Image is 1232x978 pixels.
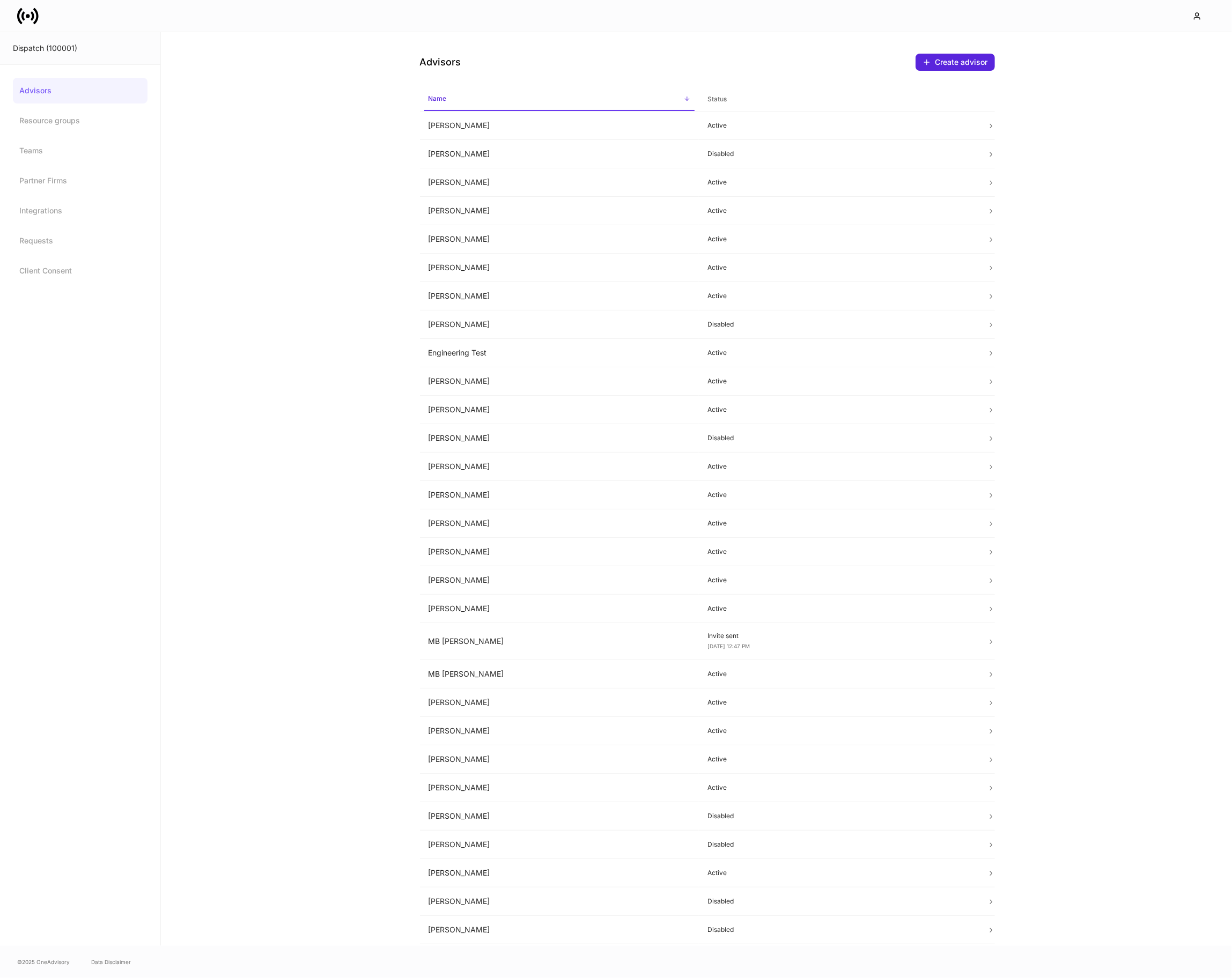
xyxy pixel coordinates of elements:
[420,197,699,225] td: [PERSON_NAME]
[13,138,147,164] a: Teams
[707,94,727,104] h6: Status
[420,339,699,367] td: Engineering Test
[17,958,70,966] span: © 2025 OneAdvisory
[916,54,995,71] button: Create advisor
[420,623,699,660] td: MB [PERSON_NAME]
[420,688,699,717] td: [PERSON_NAME]
[707,178,970,187] p: Active
[13,168,147,194] a: Partner Firms
[707,462,970,471] p: Active
[424,88,695,111] span: Name
[707,519,970,528] p: Active
[707,698,970,707] p: Active
[420,745,699,774] td: [PERSON_NAME]
[703,88,974,110] span: Status
[707,925,970,934] p: Disabled
[707,235,970,243] p: Active
[420,396,699,424] td: [PERSON_NAME]
[707,292,970,300] p: Active
[707,263,970,272] p: Active
[707,349,970,357] p: Active
[420,367,699,396] td: [PERSON_NAME]
[707,434,970,442] p: Disabled
[420,140,699,168] td: [PERSON_NAME]
[707,377,970,386] p: Active
[420,595,699,623] td: [PERSON_NAME]
[420,566,699,595] td: [PERSON_NAME]
[420,887,699,916] td: [PERSON_NAME]
[13,78,147,103] a: Advisors
[420,831,699,859] td: [PERSON_NAME]
[707,812,970,820] p: Disabled
[420,538,699,566] td: [PERSON_NAME]
[707,547,970,556] p: Active
[420,424,699,453] td: [PERSON_NAME]
[707,783,970,792] p: Active
[707,755,970,764] p: Active
[420,254,699,282] td: [PERSON_NAME]
[707,727,970,735] p: Active
[420,916,699,944] td: [PERSON_NAME]
[13,108,147,134] a: Resource groups
[13,228,147,254] a: Requests
[707,869,970,877] p: Active
[420,859,699,887] td: [PERSON_NAME]
[707,840,970,849] p: Disabled
[707,320,970,329] p: Disabled
[420,282,699,310] td: [PERSON_NAME]
[707,632,970,640] p: Invite sent
[420,660,699,688] td: MB [PERSON_NAME]
[420,453,699,481] td: [PERSON_NAME]
[420,944,699,973] td: Roman Bataev
[420,112,699,140] td: [PERSON_NAME]
[935,57,988,68] div: Create advisor
[420,802,699,831] td: [PERSON_NAME]
[707,897,970,906] p: Disabled
[91,958,131,966] a: Data Disclaimer
[420,225,699,254] td: [PERSON_NAME]
[707,670,970,678] p: Active
[707,206,970,215] p: Active
[420,717,699,745] td: [PERSON_NAME]
[707,150,970,158] p: Disabled
[13,258,147,284] a: Client Consent
[420,56,461,69] h4: Advisors
[707,576,970,584] p: Active
[707,491,970,499] p: Active
[420,168,699,197] td: [PERSON_NAME]
[707,643,750,649] span: [DATE] 12:47 PM
[429,93,447,103] h6: Name
[13,43,147,54] div: Dispatch (100001)
[707,405,970,414] p: Active
[420,509,699,538] td: [PERSON_NAME]
[420,481,699,509] td: [PERSON_NAME]
[707,604,970,613] p: Active
[420,310,699,339] td: [PERSON_NAME]
[420,774,699,802] td: [PERSON_NAME]
[707,121,970,130] p: Active
[13,198,147,224] a: Integrations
